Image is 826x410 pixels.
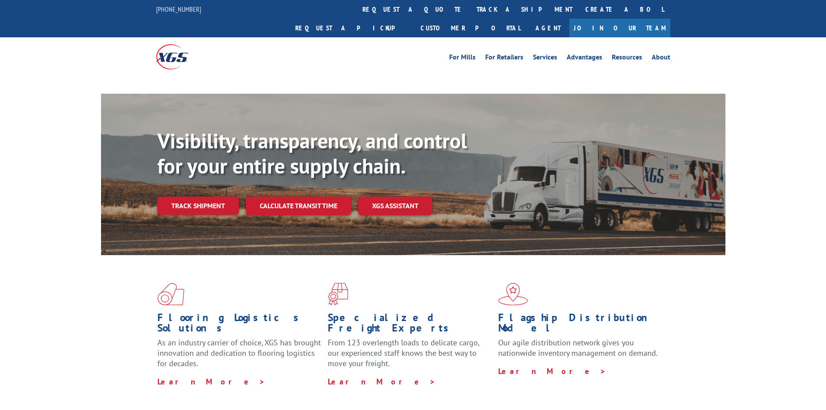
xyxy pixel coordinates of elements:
a: Calculate transit time [246,197,351,215]
a: Join Our Team [569,19,670,37]
a: About [652,54,670,63]
a: Learn More > [328,377,436,387]
a: Customer Portal [414,19,527,37]
a: [PHONE_NUMBER] [156,5,201,13]
a: Resources [612,54,642,63]
a: Advantages [567,54,602,63]
a: Agent [527,19,569,37]
a: Track shipment [157,197,239,215]
a: For Mills [449,54,476,63]
a: XGS ASSISTANT [358,197,432,215]
img: xgs-icon-flagship-distribution-model-red [498,283,528,305]
a: Services [533,54,557,63]
h1: Specialized Freight Experts [328,312,492,338]
img: xgs-icon-total-supply-chain-intelligence-red [157,283,184,305]
a: For Retailers [485,54,523,63]
a: Request a pickup [289,19,414,37]
img: xgs-icon-focused-on-flooring-red [328,283,348,305]
h1: Flagship Distribution Model [498,312,662,338]
h1: Flooring Logistics Solutions [157,312,321,338]
a: Learn More > [498,366,606,376]
a: Learn More > [157,377,265,387]
b: Visibility, transparency, and control for your entire supply chain. [157,127,467,179]
span: As an industry carrier of choice, XGS has brought innovation and dedication to flooring logistics... [157,338,321,368]
span: Our agile distribution network gives you nationwide inventory management on demand. [498,338,658,358]
p: From 123 overlength loads to delicate cargo, our experienced staff knows the best way to move you... [328,338,492,376]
